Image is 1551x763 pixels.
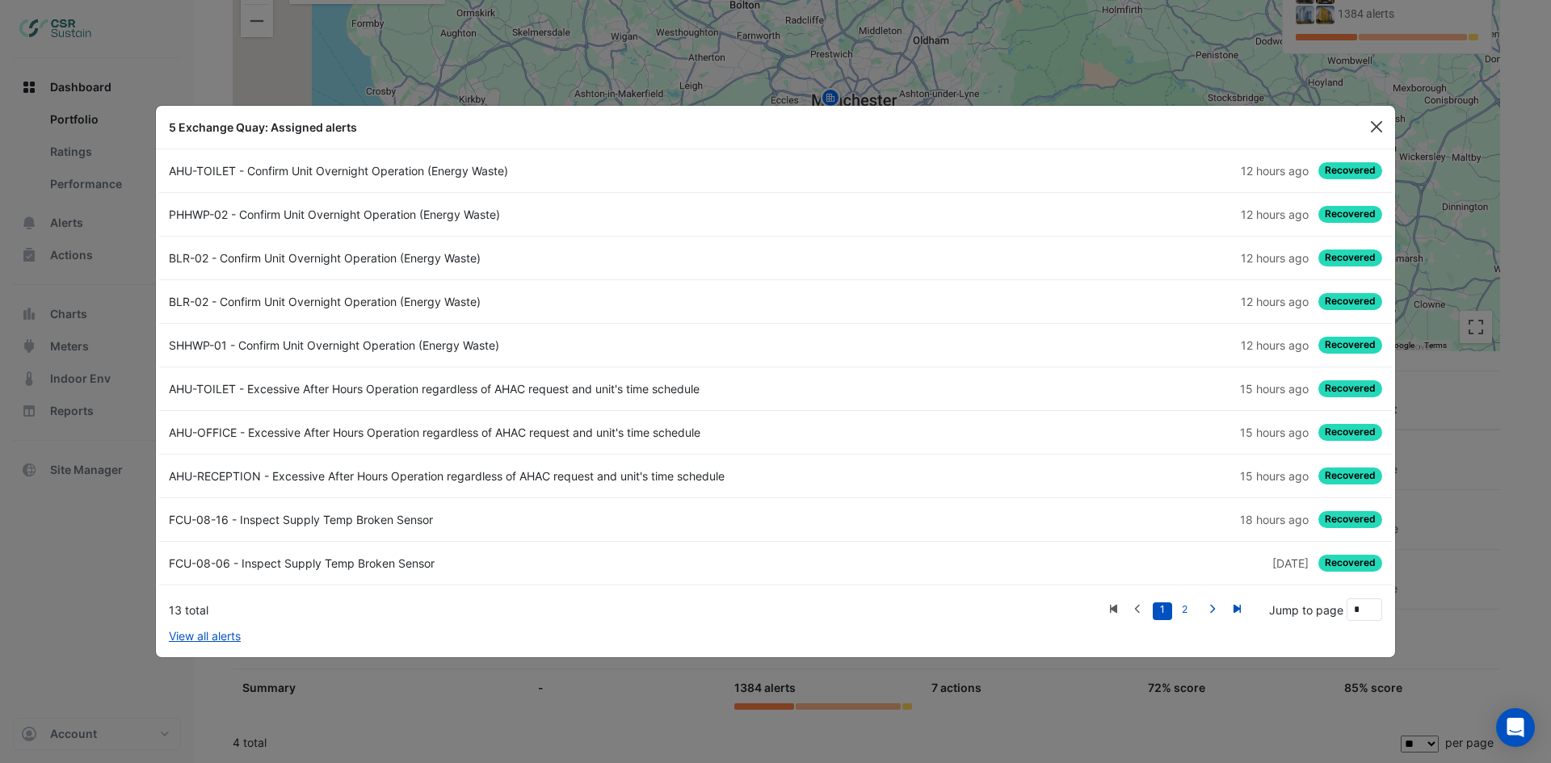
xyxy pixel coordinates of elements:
div: FCU-08-06 - Inspect Supply Temp Broken Sensor [159,555,775,572]
a: 1 [1153,602,1172,620]
span: Fri 10-Oct-2025 00:00 BST [1241,164,1309,178]
a: 2 [1175,602,1194,620]
span: Recovered [1318,337,1382,354]
span: Thu 09-Oct-2025 17:45 BST [1240,513,1309,526]
span: Fri 10-Oct-2025 00:00 BST [1241,295,1309,308]
span: Fri 10-Oct-2025 00:00 BST [1241,251,1309,265]
div: FCU-08-16 - Inspect Supply Temp Broken Sensor [159,511,775,528]
a: View all alerts [169,627,241,644]
div: PHHWP-02 - Confirm Unit Overnight Operation (Energy Waste) [159,206,775,223]
span: Recovered [1318,511,1382,528]
span: Recovered [1318,293,1382,310]
b: 5 Exchange Quay: Assigned alerts [169,120,357,134]
span: Recovered [1318,206,1382,223]
span: Thu 09-Oct-2025 21:00 BST [1240,469,1309,483]
div: AHU-RECEPTION - Excessive After Hours Operation regardless of AHAC request and unit's time schedule [159,467,775,484]
div: Open Intercom Messenger [1496,708,1535,747]
button: Close [1364,115,1389,139]
div: BLR-02 - Confirm Unit Overnight Operation (Energy Waste) [159,293,775,310]
span: Recovered [1318,249,1382,266]
a: Last [1225,599,1250,620]
div: BLR-02 - Confirm Unit Overnight Operation (Energy Waste) [159,249,775,266]
label: Jump to page [1269,602,1343,618]
span: Fri 10-Oct-2025 00:00 BST [1241,208,1309,221]
div: AHU-TOILET - Excessive After Hours Operation regardless of AHAC request and unit's time schedule [159,380,775,397]
span: Recovered [1318,424,1382,441]
div: AHU-OFFICE - Excessive After Hours Operation regardless of AHAC request and unit's time schedule [159,424,775,441]
span: Fri 10-Oct-2025 00:00 BST [1241,338,1309,352]
a: Next [1200,599,1225,620]
div: SHHWP-01 - Confirm Unit Overnight Operation (Energy Waste) [159,337,775,354]
div: AHU-TOILET - Confirm Unit Overnight Operation (Energy Waste) [159,162,775,179]
span: Recovered [1318,162,1382,179]
span: Thu 25-Sep-2025 17:00 BST [1272,556,1309,570]
span: Thu 09-Oct-2025 21:00 BST [1240,382,1309,396]
span: Thu 09-Oct-2025 21:00 BST [1240,426,1309,439]
span: Recovered [1318,467,1382,484]
span: Recovered [1318,380,1382,397]
span: Recovered [1318,555,1382,572]
div: 13 total [169,602,1101,618]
